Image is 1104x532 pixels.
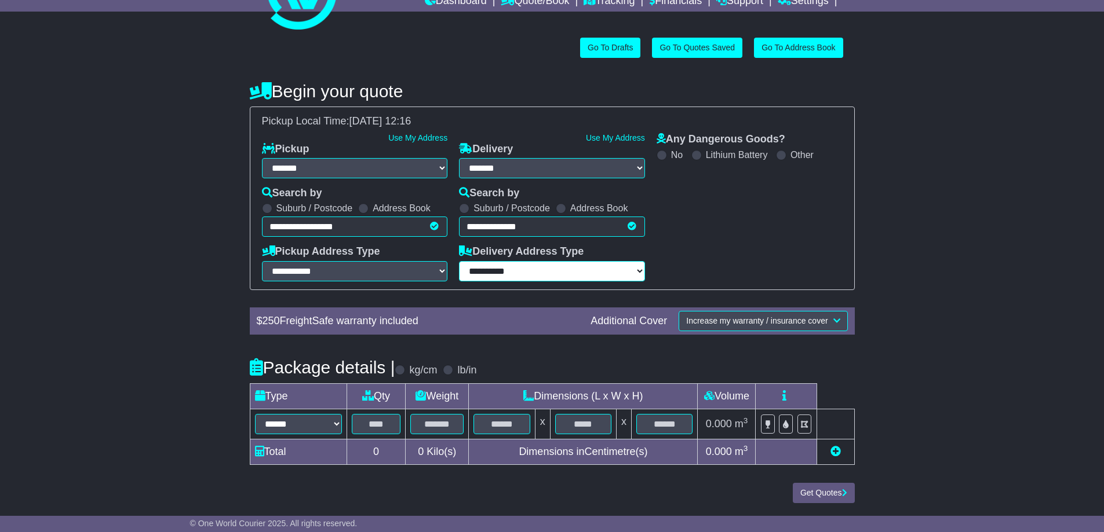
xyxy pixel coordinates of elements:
label: Delivery [459,143,513,156]
label: Suburb / Postcode [473,203,550,214]
span: [DATE] 12:16 [349,115,411,127]
h4: Package details | [250,358,395,377]
label: Any Dangerous Goods? [657,133,785,146]
td: Kilo(s) [406,439,469,464]
sup: 3 [744,444,748,453]
label: Lithium Battery [706,149,768,160]
a: Go To Drafts [580,38,640,58]
a: Go To Address Book [754,38,843,58]
span: 0.000 [706,418,732,430]
td: 0 [347,439,406,464]
label: Delivery Address Type [459,245,584,258]
span: 0.000 [706,446,732,457]
td: x [535,409,550,439]
span: Increase my warranty / insurance cover [686,316,828,325]
a: Add new item [830,446,841,457]
label: Address Book [570,203,628,214]
label: Search by [262,187,322,200]
td: Qty [347,383,406,409]
label: Other [790,149,814,160]
label: Suburb / Postcode [276,203,353,214]
td: Dimensions in Centimetre(s) [469,439,698,464]
span: m [735,446,748,457]
div: $ FreightSafe warranty included [251,315,585,328]
td: Dimensions (L x W x H) [469,383,698,409]
label: Address Book [373,203,431,214]
a: Use My Address [586,133,645,142]
label: kg/cm [409,364,437,377]
label: Pickup Address Type [262,245,380,258]
button: Get Quotes [793,483,855,503]
td: Volume [698,383,756,409]
span: m [735,418,748,430]
label: lb/in [457,364,476,377]
span: © One World Courier 2025. All rights reserved. [190,519,358,528]
h4: Begin your quote [250,82,855,101]
sup: 3 [744,416,748,425]
td: Total [250,439,347,464]
td: Weight [406,383,469,409]
div: Additional Cover [585,315,673,328]
button: Increase my warranty / insurance cover [679,311,847,331]
td: Type [250,383,347,409]
a: Go To Quotes Saved [652,38,742,58]
span: 0 [418,446,424,457]
label: Pickup [262,143,309,156]
td: x [617,409,632,439]
label: No [671,149,683,160]
div: Pickup Local Time: [256,115,848,128]
span: 250 [263,315,280,326]
a: Use My Address [388,133,447,142]
label: Search by [459,187,519,200]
